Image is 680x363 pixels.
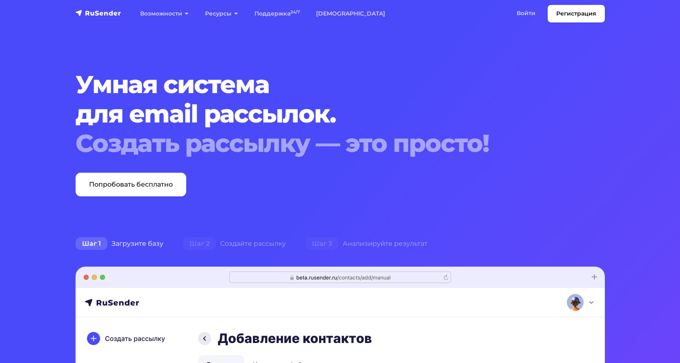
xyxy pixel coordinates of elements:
[76,9,121,17] img: RuSender
[290,9,300,15] sup: 24/7
[305,237,339,250] span: Шаг 3
[296,236,437,252] div: Анализируйте результат
[76,237,107,250] span: Шаг 1
[173,236,296,252] div: Создайте рассылку
[183,237,216,250] span: Шаг 2
[76,129,560,158] div: Создать рассылку — это просто!
[76,173,186,196] a: Попробовать бесплатно
[246,5,308,22] a: Поддержка24/7
[508,5,544,22] a: Войти
[76,70,560,158] h1: Умная система для email рассылок.
[308,5,393,22] a: [DEMOGRAPHIC_DATA]
[66,236,173,252] div: Загрузите базу
[548,5,605,22] a: Регистрация
[132,5,197,22] a: Возможности
[197,5,246,22] a: Ресурсы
